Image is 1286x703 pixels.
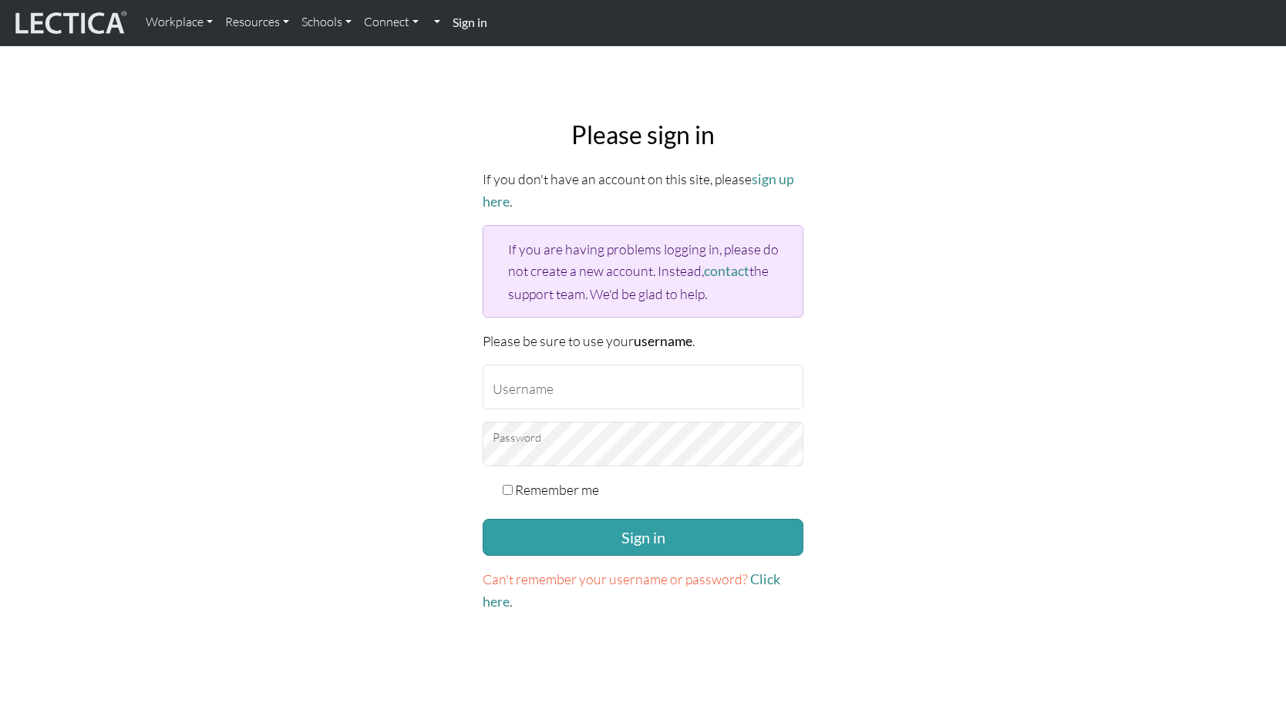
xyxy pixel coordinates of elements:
[358,6,425,39] a: Connect
[219,6,295,39] a: Resources
[704,263,749,279] a: contact
[483,570,748,587] span: Can't remember your username or password?
[483,330,803,352] p: Please be sure to use your .
[12,8,127,38] img: lecticalive
[483,568,803,613] p: .
[515,479,599,500] label: Remember me
[483,120,803,150] h2: Please sign in
[483,225,803,317] div: If you are having problems logging in, please do not create a new account. Instead, the support t...
[483,519,803,556] button: Sign in
[483,168,803,213] p: If you don't have an account on this site, please .
[140,6,219,39] a: Workplace
[634,333,692,349] strong: username
[453,15,487,29] strong: Sign in
[483,365,803,409] input: Username
[295,6,358,39] a: Schools
[446,6,493,39] a: Sign in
